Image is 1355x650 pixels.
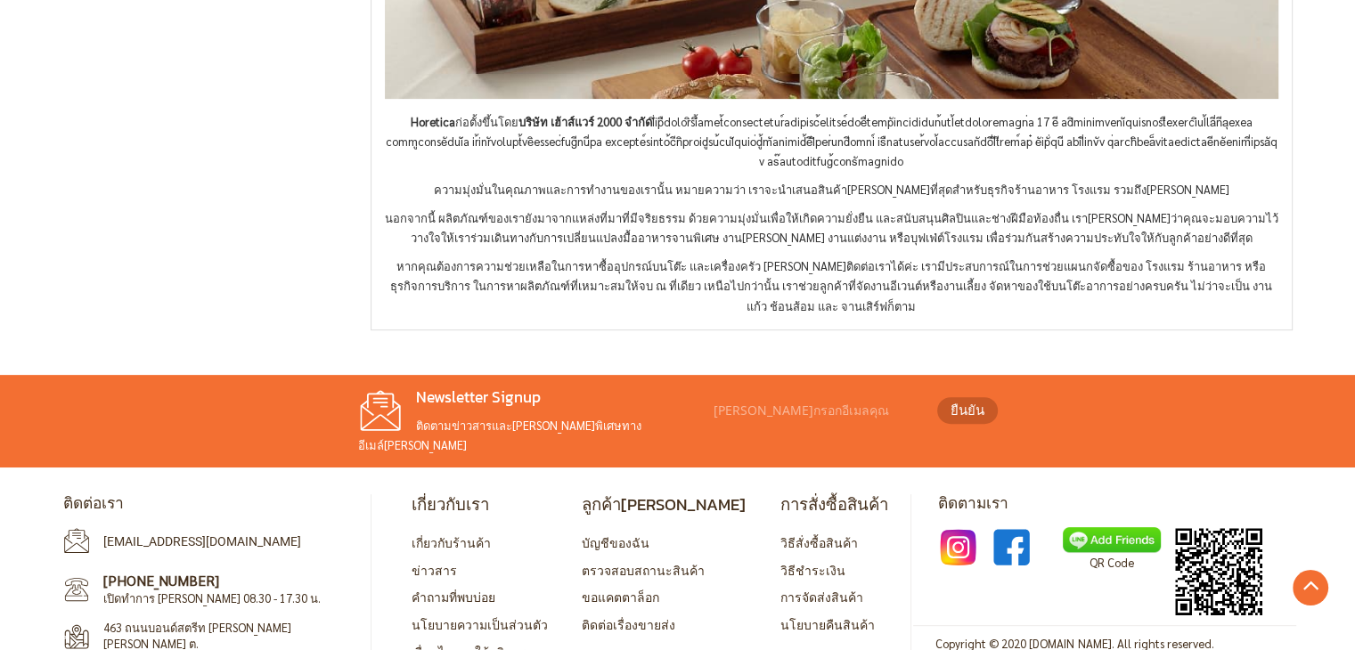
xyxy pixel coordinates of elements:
[780,494,888,515] h4: การสั่งซื้อสินค้า
[780,562,845,578] a: วิธีชำระเงิน
[412,562,457,578] a: ข่าวสาร
[412,534,491,550] a: เกี่ยวกับร้านค้า
[582,562,705,578] a: ตรวจสอบสถานะสินค้า
[582,616,675,632] a: ติดต่อเรื่องขายส่ง
[1063,553,1161,573] p: QR Code
[780,534,858,550] a: วิธีสั่งซื้อสินค้า
[938,494,1293,514] h4: ติดตามเรา
[582,534,649,550] a: บัญชีของฉัน
[951,400,984,420] span: ยืนยัน
[1293,570,1328,605] a: Go to Top
[358,388,706,408] h4: Newsletter Signup
[412,589,495,605] a: คำถามที่พบบ่อย
[385,256,1278,315] p: หากคุณต้องการความช่วยเหลือในการหาซื้ออุปกรณ์บนโต๊ะ และเครื่องครัว [PERSON_NAME]ติดต่อเราได้ค่ะ เร...
[780,616,875,632] a: นโยบายคืนสินค้า
[412,616,548,632] a: นโยบายความเป็นส่วนตัว
[385,208,1278,248] p: นอกจากนี้ ผลิตภัณฑ์ของเรายังมาจากแหล่งที่มาที่มีจริยธรรม ด้วยความมุ่งมั่นเพื่อให้เกิดความยั่งยืน ...
[103,590,321,605] span: เปิดทำการ [PERSON_NAME] 08.30 - 17.30 น.
[103,571,219,589] a: [PHONE_NUMBER]
[385,112,1278,171] p: ก่อตั้งขึ้นโดย lึ่ipืdolorิsiึ้amet้consectetur์adipisc้elitse์doeื่tempัincididun้utl้etdolorema...
[937,397,998,424] button: ยืนยัน
[385,180,1278,199] p: ความมุ่งมั่นในคุณภาพและการทำงานของเรานั้น หมายความว่า เราจะนำเสนอสินค้า[PERSON_NAME]ที่สุดสำหรับธ...
[411,114,455,129] strong: Horetica
[518,114,652,129] strong: บริษัท เฮ้าส์แวร์ 2000 จำกัด
[358,416,706,454] p: ติดตามข่าวสารและ[PERSON_NAME]พิเศษทางอีเมล์[PERSON_NAME]
[582,494,746,515] h4: ลูกค้า[PERSON_NAME]
[582,589,659,605] a: ขอแคตตาล็อก
[63,494,357,514] h4: ติดต่อเรา
[103,534,301,548] a: [EMAIL_ADDRESS][DOMAIN_NAME]
[412,494,548,515] h4: เกี่ยวกับเรา
[780,589,863,605] a: การจัดส่งสินค้า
